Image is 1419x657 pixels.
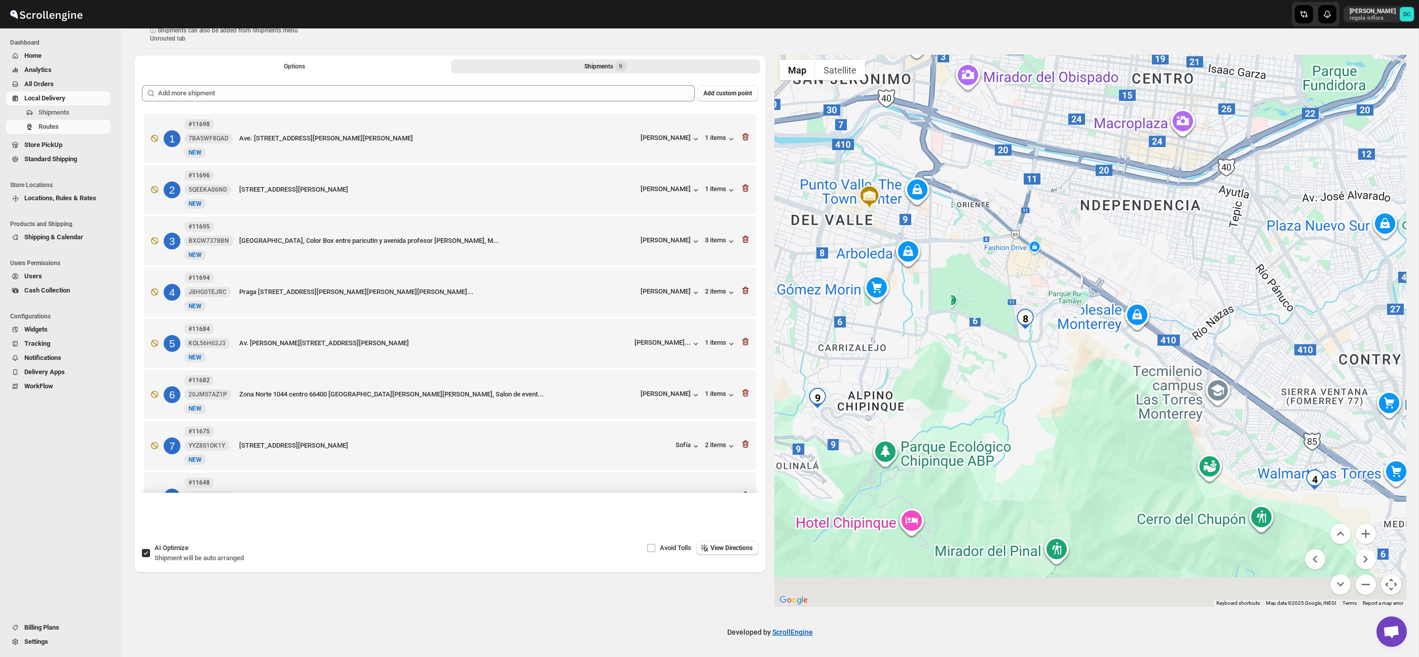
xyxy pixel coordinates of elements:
div: Zona Norte 1044 centro 66400 [GEOGRAPHIC_DATA][PERSON_NAME][PERSON_NAME], Salon de event... [239,389,637,399]
span: 9 [619,62,622,70]
button: Analytics [6,63,110,77]
div: Selected Shipments [134,77,766,497]
div: 2 items [705,287,736,298]
span: Tracking [24,340,50,347]
span: NEW [189,149,202,156]
input: Add more shipment [158,85,695,101]
div: 3 [164,233,180,249]
span: Options [284,62,305,70]
span: Configurations [10,312,115,320]
div: Av. [PERSON_NAME][STREET_ADDRESS][PERSON_NAME] [239,338,630,348]
b: #11682 [189,377,210,384]
span: Local Delivery [24,94,65,102]
a: Open chat [1376,616,1407,647]
button: [PERSON_NAME]... [634,339,701,349]
img: Google [777,594,810,607]
b: #11698 [189,121,210,128]
button: Move down [1330,574,1351,595]
a: Open this area in Google Maps (opens a new window) [777,594,810,607]
button: 1 items [705,339,736,349]
button: WorkFlow [6,379,110,393]
button: 2 items [705,441,736,451]
button: Move right [1356,549,1376,569]
span: Widgets [24,325,48,333]
div: [STREET_ADDRESS][PERSON_NAME] [239,185,637,195]
text: DC [1403,11,1410,18]
button: [PERSON_NAME] [641,390,701,400]
button: Routes [6,120,110,134]
span: NEW [189,354,202,361]
button: [PERSON_NAME] [641,185,701,195]
button: 3 items [705,236,736,246]
span: Home [24,52,42,59]
div: Praga [STREET_ADDRESS][PERSON_NAME][PERSON_NAME][PERSON_NAME]... [239,287,637,297]
button: Users [6,269,110,283]
span: NEW [189,456,202,463]
button: Tracking [6,337,110,351]
button: [PERSON_NAME] [641,287,701,298]
p: [PERSON_NAME] [1350,7,1396,15]
button: Cash Collection [6,283,110,298]
div: 6 [164,386,180,403]
div: [PERSON_NAME] [641,134,701,144]
div: [PERSON_NAME]... [634,339,691,346]
span: Delivery Apps [24,368,65,376]
button: Home [6,49,110,63]
span: NEW [189,200,202,207]
button: Delivery Apps [6,365,110,379]
button: [PERSON_NAME] [641,236,701,246]
div: 7 [164,437,180,454]
button: View Directions [696,541,759,555]
span: NEW [189,405,202,412]
div: 2 [164,181,180,198]
button: Locations, Rules & Rates [6,191,110,205]
button: 1 items [705,134,736,144]
button: Notifications [6,351,110,365]
button: Move up [1330,524,1351,544]
span: NEW [189,251,202,259]
button: 1 items [705,390,736,400]
span: YYZ8S1OK1Y [189,442,225,450]
span: Avoid Tolls [660,544,691,552]
div: Shipments [584,61,626,71]
button: Zoom in [1356,524,1376,544]
span: Users [24,272,42,280]
p: regala-inflora [1350,15,1396,21]
span: Settings [24,638,48,645]
span: Cash Collection [24,286,70,294]
div: 4 [1304,469,1325,490]
span: Shipment will be auto arranged [155,554,244,562]
button: 1 items [705,185,736,195]
div: 5 [164,335,180,352]
span: J8HG0TEJRC [189,288,227,296]
span: Store PickUp [24,141,62,149]
div: Ave. [STREET_ADDRESS][PERSON_NAME][PERSON_NAME] [239,133,637,143]
button: [PERSON_NAME] [641,492,701,502]
span: 5QEEKA06ND [189,186,227,194]
span: All Orders [24,80,54,88]
a: Terms [1342,600,1357,606]
div: 1 [164,130,180,147]
button: User menu [1343,6,1415,22]
b: #11675 [189,428,210,435]
p: ⓘ Shipments can also be added from Shipments menu Unrouted tab [150,26,310,43]
button: Show street map [779,60,815,80]
div: Sofía [676,441,701,451]
span: Dashboard [10,39,115,47]
div: [GEOGRAPHIC_DATA], Color Box entre paricutin y avenida profesor [PERSON_NAME], M... [239,236,637,246]
button: 1 items [705,492,736,502]
p: Developed by [727,627,813,637]
span: WorkFlow [24,382,53,390]
span: AI Optimize [155,544,189,552]
span: Store Locations [10,181,115,189]
span: Analytics [24,66,52,74]
div: 4 [164,284,180,301]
